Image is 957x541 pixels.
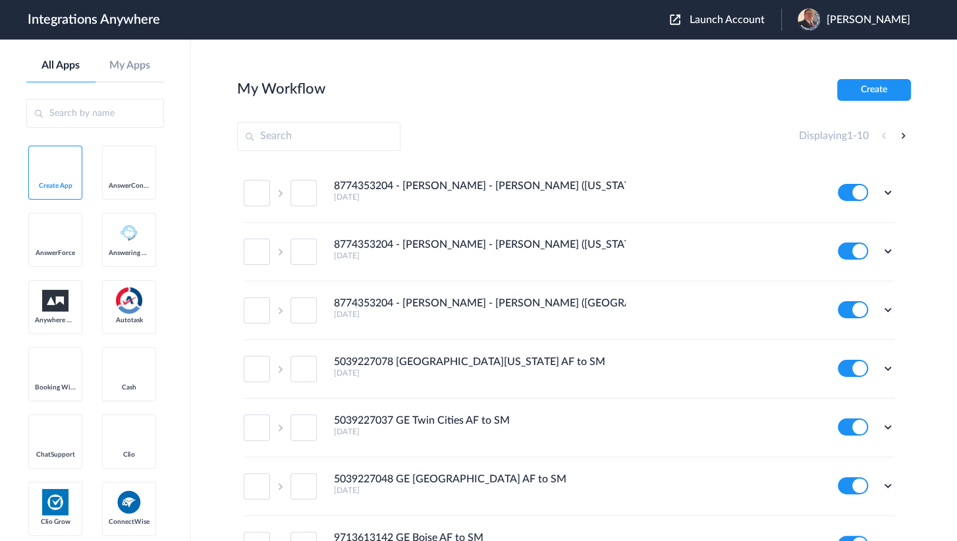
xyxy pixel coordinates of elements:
[35,316,76,324] span: Anywhere Works
[42,290,68,312] img: aww.png
[334,297,626,310] h4: 8774353204 - [PERSON_NAME] - [PERSON_NAME] ([GEOGRAPHIC_DATA] - [GEOGRAPHIC_DATA])
[670,14,781,26] button: Launch Account
[121,158,137,174] img: answerconnect-logo.svg
[827,14,910,26] span: [PERSON_NAME]
[334,414,510,427] h4: 5039227037 GE Twin Cities AF to SM
[334,368,820,378] h5: [DATE]
[96,59,165,72] a: My Apps
[116,220,142,246] img: Answering_service.png
[28,12,160,28] h1: Integrations Anywhere
[35,518,76,526] span: Clio Grow
[837,79,911,101] button: Create
[799,130,869,142] h4: Displaying -
[690,14,765,25] span: Launch Account
[42,422,68,448] img: chatsupport-icon.svg
[334,310,820,319] h5: [DATE]
[26,99,164,128] input: Search by name
[334,356,605,368] h4: 5039227078 [GEOGRAPHIC_DATA][US_STATE] AF to SM
[857,130,869,141] span: 10
[116,489,142,515] img: connectwise.png
[35,451,76,459] span: ChatSupport
[26,59,96,72] a: All Apps
[109,451,150,459] span: Clio
[35,182,76,190] span: Create App
[42,489,68,515] img: Clio.jpg
[121,360,138,376] img: cash-logo.svg
[35,384,76,391] span: Booking Widget
[334,180,626,192] h4: 8774353204 - [PERSON_NAME] - [PERSON_NAME] ([US_STATE])
[334,473,566,486] h4: 5039227048 GE [GEOGRAPHIC_DATA] AF to SM
[109,182,150,190] span: AnswerConnect
[847,130,853,141] span: 1
[49,160,61,172] img: add-icon.svg
[798,9,820,31] img: jason-pledge-people.PNG
[109,316,150,324] span: Autotask
[42,220,68,246] img: af-app-logo.svg
[334,251,820,260] h5: [DATE]
[237,122,400,151] input: Search
[116,287,142,314] img: autotask.png
[334,427,820,436] h5: [DATE]
[35,249,76,257] span: AnswerForce
[670,14,680,25] img: launch-acct-icon.svg
[109,384,150,391] span: Cash
[42,356,68,380] img: Setmore_Logo.svg
[109,518,150,526] span: ConnectWise
[237,80,325,98] h2: My Workflow
[334,486,820,495] h5: [DATE]
[109,249,150,257] span: Answering Service
[334,192,820,202] h5: [DATE]
[334,239,626,251] h4: 8774353204 - [PERSON_NAME] - [PERSON_NAME] ([US_STATE])
[121,427,137,443] img: clio-logo.svg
